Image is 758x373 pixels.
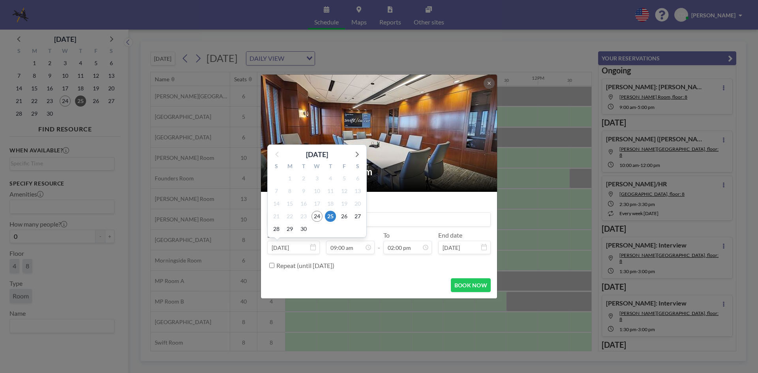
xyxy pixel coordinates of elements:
[352,186,363,197] span: Saturday, September 13, 2025
[283,162,296,172] div: M
[339,173,350,184] span: Friday, September 5, 2025
[270,166,488,178] h2: [PERSON_NAME] Room
[298,198,309,209] span: Tuesday, September 16, 2025
[451,278,491,292] button: BOOK NOW
[270,162,283,172] div: S
[339,198,350,209] span: Friday, September 19, 2025
[311,211,323,222] span: Wednesday, September 24, 2025
[324,162,337,172] div: T
[311,173,323,184] span: Wednesday, September 3, 2025
[310,162,324,172] div: W
[325,186,336,197] span: Thursday, September 11, 2025
[284,198,295,209] span: Monday, September 15, 2025
[339,186,350,197] span: Friday, September 12, 2025
[383,231,390,239] label: To
[311,186,323,197] span: Wednesday, September 10, 2025
[268,213,490,226] input: Chandler's reservation
[271,198,282,209] span: Sunday, September 14, 2025
[271,223,282,234] span: Sunday, September 28, 2025
[438,231,462,239] label: End date
[378,234,380,251] span: -
[298,186,309,197] span: Tuesday, September 9, 2025
[271,186,282,197] span: Sunday, September 7, 2025
[352,211,363,222] span: Saturday, September 27, 2025
[276,262,334,270] label: Repeat (until [DATE])
[284,211,295,222] span: Monday, September 22, 2025
[352,198,363,209] span: Saturday, September 20, 2025
[298,211,309,222] span: Tuesday, September 23, 2025
[298,223,309,234] span: Tuesday, September 30, 2025
[306,149,328,160] div: [DATE]
[325,173,336,184] span: Thursday, September 4, 2025
[298,173,309,184] span: Tuesday, September 2, 2025
[339,211,350,222] span: Friday, September 26, 2025
[261,44,498,222] img: 537.jpg
[284,223,295,234] span: Monday, September 29, 2025
[351,162,364,172] div: S
[352,173,363,184] span: Saturday, September 6, 2025
[325,211,336,222] span: Thursday, September 25, 2025
[271,211,282,222] span: Sunday, September 21, 2025
[311,198,323,209] span: Wednesday, September 17, 2025
[284,173,295,184] span: Monday, September 1, 2025
[297,162,310,172] div: T
[284,186,295,197] span: Monday, September 8, 2025
[337,162,351,172] div: F
[325,198,336,209] span: Thursday, September 18, 2025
